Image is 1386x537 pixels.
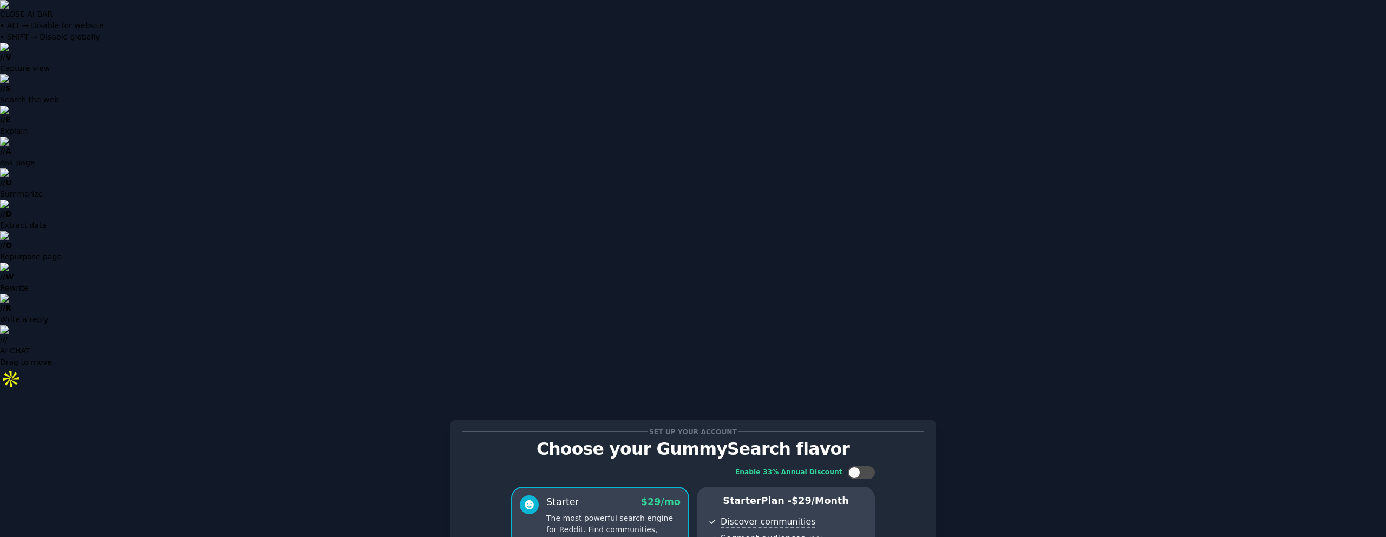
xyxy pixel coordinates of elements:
div: Starter [546,495,579,509]
span: Discover communities [721,516,815,528]
span: $ 29 /month [792,495,849,506]
p: Starter Plan - [708,494,864,508]
div: Enable 33% Annual Discount [735,468,842,477]
span: $ 29 /mo [641,496,681,507]
p: Choose your GummySearch flavor [462,440,924,459]
span: Set up your account [648,426,739,437]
